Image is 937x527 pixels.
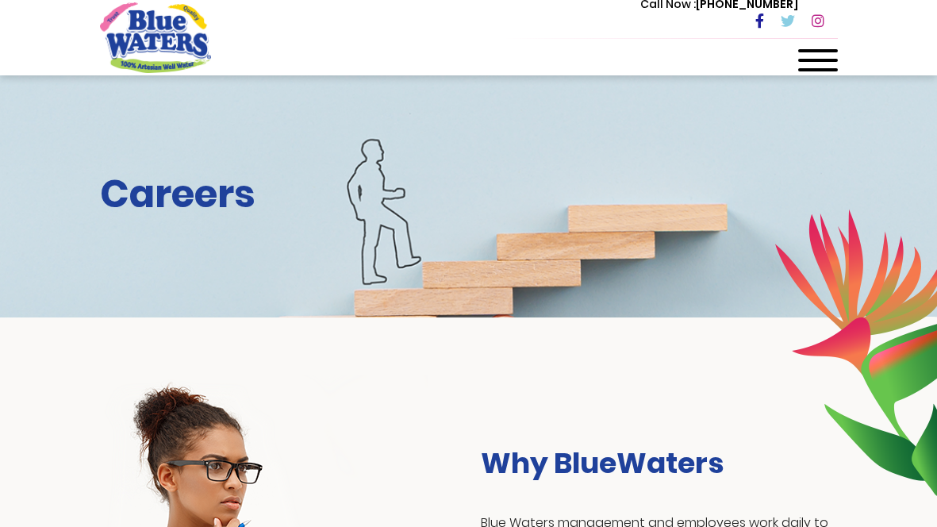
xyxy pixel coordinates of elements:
[774,209,937,496] img: career-intro-leaves.png
[481,446,838,480] h3: Why BlueWaters
[100,171,838,217] h2: Careers
[100,2,211,72] a: store logo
